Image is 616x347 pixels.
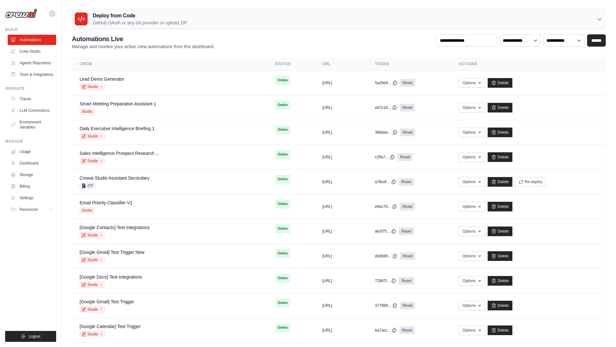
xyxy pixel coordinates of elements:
[80,274,142,280] a: [Google Docs] Test Integrations
[375,278,397,283] button: 728d7f...
[80,324,141,329] a: [Google Calendar] Test Trigger
[275,101,290,110] span: Online
[400,203,415,210] a: Reset
[80,225,150,230] a: [Google Contacts] Test Integrations
[399,326,415,334] a: Reset
[400,79,415,87] a: Reset
[488,177,512,187] a: Delete
[399,178,414,186] a: Reset
[459,152,485,162] button: Options
[80,250,144,255] a: [Google Gmail] Test Trigger New
[459,301,485,310] button: Options
[367,58,451,71] th: Token
[275,200,290,209] span: Online
[8,170,56,180] a: Storage
[451,58,606,71] th: Actions
[400,129,415,136] a: Reset
[459,128,485,137] button: Options
[8,46,56,57] a: Crew Studio
[275,150,290,159] span: Online
[488,301,512,310] a: Delete
[488,103,512,112] a: Delete
[459,251,485,261] button: Options
[375,229,397,234] button: de3f75...
[275,125,290,134] span: Online
[459,103,485,112] button: Options
[400,252,415,260] a: Reset
[8,181,56,191] a: Billing
[275,76,290,85] span: Online
[80,126,154,131] a: Daily Executive Intelligence Briefing 1
[93,20,187,26] p: GitHub OAuth or any Git provider or upload ZIP
[314,58,367,71] th: URL
[5,86,56,91] div: Operate
[459,325,485,335] button: Options
[8,94,56,104] a: Traces
[8,69,56,80] a: Tools & Integrations
[275,323,290,332] span: Online
[80,76,124,82] a: Lead Demo Generator
[8,158,56,168] a: Dashboard
[8,147,56,157] a: Usage
[399,227,414,235] a: Reset
[80,101,156,106] a: Smart Meeting Preparation Assistant 1
[275,175,290,184] span: Online
[488,276,512,286] a: Delete
[80,281,105,288] a: Studio
[400,104,415,111] a: Reset
[488,325,512,335] a: Delete
[80,299,134,304] a: [Google Gmail] Test Trigger
[80,84,105,90] a: Studio
[80,108,94,115] span: Studio
[375,179,396,184] button: a78cef...
[375,204,397,209] button: e6ec79...
[80,232,105,238] a: Studio
[398,153,413,161] a: Reset
[275,249,290,258] span: Online
[488,78,512,88] a: Delete
[488,152,512,162] a: Delete
[20,207,38,212] span: Resources
[80,158,105,164] a: Studio
[80,207,94,214] span: Studio
[459,276,485,286] button: Options
[5,27,56,32] div: Build
[93,12,187,20] h3: Deploy from Code
[5,139,56,144] div: Manage
[5,331,56,342] button: Logout
[515,177,546,187] button: Re-deploy
[80,182,95,189] span: ZIP
[488,227,512,236] a: Delete
[488,202,512,211] a: Delete
[375,155,395,160] button: c2ffa7...
[80,257,105,263] a: Studio
[268,58,315,71] th: Status
[459,227,485,236] button: Options
[375,328,397,333] button: ba7acc...
[8,105,56,116] a: LLM Connections
[459,78,485,88] button: Options
[375,130,398,135] button: 388abe...
[8,117,56,132] a: Environment Variables
[80,200,133,205] a: Email Priority Classifier V1
[72,34,215,43] h2: Automations Live
[275,274,290,283] span: Online
[399,277,414,285] a: Reset
[375,254,398,259] button: dd3b66...
[375,105,397,110] button: eb7c18...
[8,204,56,215] button: Resources
[8,58,56,68] a: Agents Repository
[275,224,290,233] span: Online
[80,151,159,156] a: Sales Intelligence Prospect Research ...
[8,193,56,203] a: Settings
[459,177,485,187] button: Options
[80,331,105,337] a: Studio
[72,58,268,71] th: Crew
[72,43,215,50] p: Manage and monitor your active crew automations from this dashboard.
[488,128,512,137] a: Delete
[275,298,290,307] span: Online
[375,80,398,85] button: 5a29e9...
[488,251,512,261] a: Delete
[8,35,56,45] a: Automations
[375,303,398,308] button: 377989...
